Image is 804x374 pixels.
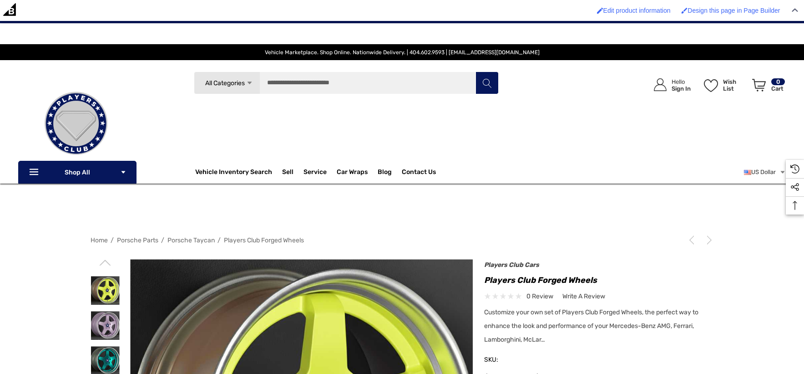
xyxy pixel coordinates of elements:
[484,261,539,269] a: Players Club Cars
[677,2,784,19] a: Enabled brush for page builder edit. Design this page in Page Builder
[475,72,498,94] button: Search
[378,168,392,178] a: Blog
[752,79,766,92] svg: Review Your Cart
[484,273,714,287] h1: Players Club Forged Wheels
[562,292,605,301] span: Write a Review
[337,168,368,178] span: Car Wraps
[91,311,120,340] img: Players Club Forged Wheels | Lamborghini Huracan & McLaren 720S | 20x9" ET25/21x12" ET35 | Michel...
[562,291,605,302] a: Write a Review
[224,236,304,244] a: Players Club Forged Wheels
[792,8,798,12] img: Close Admin Bar
[120,169,126,175] svg: Icon Arrow Down
[167,236,215,244] a: Porsche Taycan
[28,167,42,178] svg: Icon Line
[687,236,700,245] a: Previous
[303,168,327,178] a: Service
[672,78,691,85] p: Hello
[786,201,804,210] svg: Top
[597,7,603,14] img: Enabled brush for product edit
[748,69,786,105] a: Cart with 0 items
[643,69,695,101] a: Sign in
[91,236,108,244] a: Home
[700,69,748,101] a: Wish List Wish List
[704,79,718,92] svg: Wish List
[91,232,714,248] nav: Breadcrumb
[790,164,799,174] svg: Recently Viewed
[91,276,120,305] img: Neon Yellow Players Club Forged Classic 2-Piece Wheels
[246,80,253,87] svg: Icon Arrow Down
[402,168,436,178] a: Contact Us
[790,183,799,192] svg: Social Media
[265,49,540,56] span: Vehicle Marketplace. Shop Online. Nationwide Delivery. | 404.602.9593 | [EMAIL_ADDRESS][DOMAIN_NAME]
[654,78,667,91] svg: Icon User Account
[681,7,688,14] img: Enabled brush for page builder edit.
[337,163,378,181] a: Car Wraps
[282,163,303,181] a: Sell
[744,163,786,181] a: USD
[30,78,121,169] img: Players Club | Cars For Sale
[195,168,272,178] a: Vehicle Inventory Search
[526,291,553,302] span: 0 review
[484,308,698,343] span: Customize your own set of Players Club Forged Wheels, the perfect way to enhance the look and per...
[688,7,780,14] span: Design this page in Page Builder
[592,2,675,19] a: Enabled brush for product edit Edit product information
[701,236,714,245] a: Next
[771,78,785,85] p: 0
[99,257,111,268] svg: Go to slide 5 of 5
[282,168,293,178] span: Sell
[194,72,260,94] a: All Categories Icon Arrow Down Icon Arrow Up
[117,236,158,244] a: Porsche Parts
[771,85,785,92] p: Cart
[484,354,530,366] span: SKU:
[18,161,137,184] p: Shop All
[205,79,244,87] span: All Categories
[723,78,747,92] p: Wish List
[603,7,671,14] span: Edit product information
[672,85,691,92] p: Sign In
